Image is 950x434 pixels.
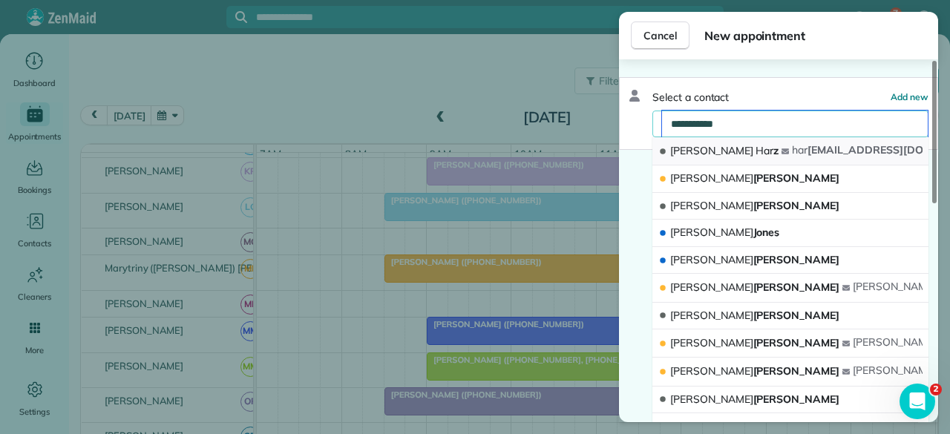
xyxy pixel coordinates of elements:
span: [PERSON_NAME] [670,364,839,378]
button: [PERSON_NAME][PERSON_NAME] [652,303,928,330]
button: [PERSON_NAME][PERSON_NAME] [652,165,928,193]
span: [PERSON_NAME] [670,419,753,433]
span: Jones [670,226,779,239]
span: [PERSON_NAME] [853,335,936,349]
span: [PERSON_NAME] [670,199,753,212]
span: [PERSON_NAME] [670,419,839,433]
span: [PERSON_NAME] [670,309,753,322]
button: [PERSON_NAME][PERSON_NAME] [652,193,928,220]
span: [PERSON_NAME] [670,309,839,322]
span: Add new [891,91,928,102]
span: [PERSON_NAME] [670,280,839,294]
span: z [670,144,779,157]
button: [PERSON_NAME][PERSON_NAME][PERSON_NAME][PERSON_NAME][EMAIL_ADDRESS][DOMAIN_NAME] [652,274,928,302]
span: Select a contact [652,90,729,105]
button: Cancel [631,22,689,50]
button: Add new [891,90,928,105]
button: [PERSON_NAME][PERSON_NAME][PERSON_NAME].[EMAIL_ADDRESS][DOMAIN_NAME] [652,329,928,358]
span: [PERSON_NAME] [670,392,753,406]
span: [PERSON_NAME] [670,336,839,349]
span: [PERSON_NAME] [670,199,839,212]
span: [PERSON_NAME] [670,336,753,349]
span: [PERSON_NAME] [670,171,839,185]
button: [PERSON_NAME][PERSON_NAME] [652,387,928,414]
button: [PERSON_NAME]Jones [652,220,928,247]
span: [PERSON_NAME] [670,226,753,239]
button: [PERSON_NAME][PERSON_NAME] [652,247,928,274]
span: [PERSON_NAME] [670,253,839,266]
span: [PERSON_NAME] [853,364,936,377]
span: 2 [930,384,942,395]
button: [PERSON_NAME][PERSON_NAME][PERSON_NAME][EMAIL_ADDRESS][DOMAIN_NAME] [652,358,928,386]
span: har [792,143,807,157]
button: [PERSON_NAME] Harzhar[EMAIL_ADDRESS][DOMAIN_NAME] [652,137,928,165]
span: [PERSON_NAME] [670,280,753,294]
iframe: Intercom live chat [900,384,935,419]
span: [PERSON_NAME] [670,364,753,378]
span: New appointment [704,27,926,45]
span: [PERSON_NAME] [670,253,753,266]
span: [PERSON_NAME] [670,392,839,406]
span: [PERSON_NAME] [670,171,753,185]
span: Cancel [643,28,677,43]
span: [PERSON_NAME] [670,144,753,157]
span: Har [756,144,773,157]
span: [PERSON_NAME] [853,280,936,293]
